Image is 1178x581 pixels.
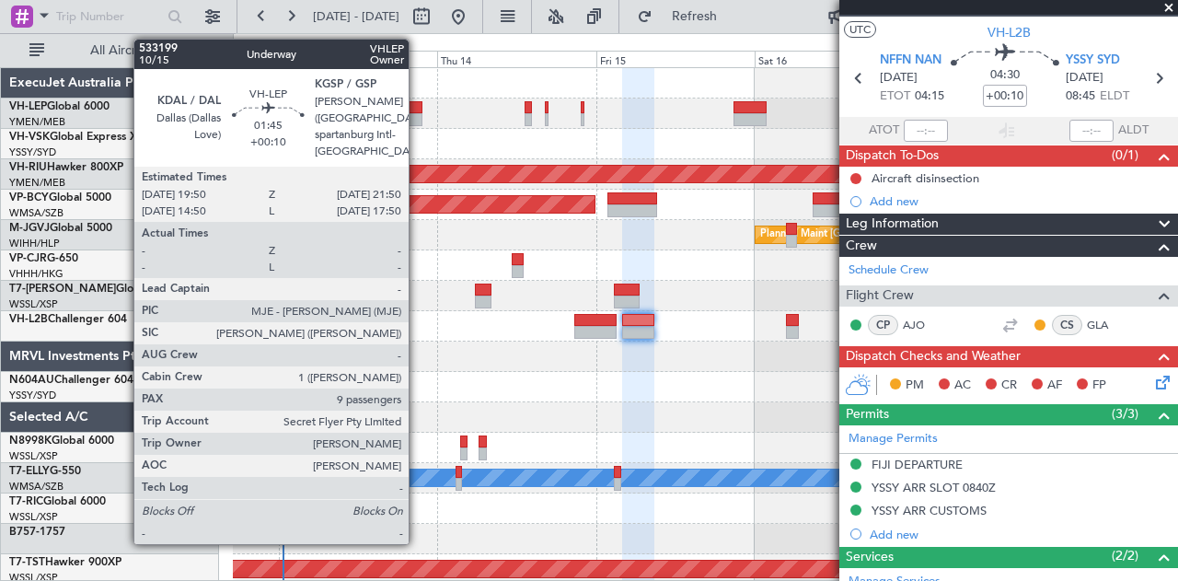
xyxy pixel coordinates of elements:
[9,132,50,143] span: VH-VSK
[760,221,976,249] div: Planned Maint [GEOGRAPHIC_DATA] (Seletar)
[9,176,65,190] a: YMEN/MEB
[9,223,112,234] a: M-JGVJGlobal 5000
[9,496,43,507] span: T7-RIC
[1066,87,1095,106] span: 08:45
[846,404,889,425] span: Permits
[313,8,399,25] span: [DATE] - [DATE]
[915,87,944,106] span: 04:15
[9,284,179,295] a: T7-[PERSON_NAME]Global 7500
[880,87,910,106] span: ETOT
[872,170,979,186] div: Aircraft disinsection
[990,66,1020,85] span: 04:30
[1087,317,1128,333] a: GLA
[296,464,738,492] div: Unplanned Maint [GEOGRAPHIC_DATA] (Sultan [PERSON_NAME] [PERSON_NAME] - Subang)
[9,389,56,402] a: YSSY/SYD
[846,214,939,235] span: Leg Information
[9,375,133,386] a: N604AUChallenger 604
[9,267,64,281] a: VHHH/HKG
[846,346,1021,367] span: Dispatch Checks and Weather
[1052,315,1082,335] div: CS
[9,145,56,159] a: YSSY/SYD
[868,315,898,335] div: CP
[904,120,948,142] input: --:--
[849,261,929,280] a: Schedule Crew
[9,192,111,203] a: VP-BCYGlobal 5000
[869,122,899,140] span: ATOT
[9,297,58,311] a: WSSL/XSP
[846,145,939,167] span: Dispatch To-Dos
[987,23,1031,42] span: VH-L2B
[9,314,48,325] span: VH-L2B
[1112,145,1138,165] span: (0/1)
[9,101,110,112] a: VH-LEPGlobal 6000
[1118,122,1149,140] span: ALDT
[903,317,944,333] a: AJO
[870,193,1169,209] div: Add new
[9,237,60,250] a: WIHH/HLP
[1066,52,1120,70] span: YSSY SYD
[9,466,50,477] span: T7-ELLY
[846,547,894,568] span: Services
[237,37,268,52] div: [DATE]
[629,2,739,31] button: Refresh
[9,253,47,264] span: VP-CJR
[9,557,45,568] span: T7-TST
[9,192,49,203] span: VP-BCY
[9,510,58,524] a: WSSL/XSP
[1001,377,1017,395] span: CR
[1047,377,1062,395] span: AF
[1092,377,1106,395] span: FP
[844,21,876,38] button: UTC
[9,253,78,264] a: VP-CJRG-650
[870,527,1169,542] div: Add new
[9,496,106,507] a: T7-RICGlobal 6000
[9,436,52,447] span: N8998K
[9,101,47,112] span: VH-LEP
[880,52,941,70] span: NFFN NAN
[20,36,200,65] button: All Aircraft
[9,115,65,129] a: YMEN/MEB
[880,69,918,87] span: [DATE]
[656,10,733,23] span: Refresh
[1112,546,1138,565] span: (2/2)
[1100,87,1129,106] span: ELDT
[9,223,50,234] span: M-JGVJ
[755,51,914,67] div: Sat 16
[9,466,81,477] a: T7-ELLYG-550
[9,436,114,447] a: N8998KGlobal 6000
[954,377,971,395] span: AC
[9,162,47,173] span: VH-RIU
[437,51,596,67] div: Thu 14
[279,51,438,67] div: Wed 13
[846,285,914,307] span: Flight Crew
[9,162,123,173] a: VH-RIUHawker 800XP
[872,457,963,472] div: FIJI DEPARTURE
[849,430,938,448] a: Manage Permits
[9,449,58,463] a: WSSL/XSP
[9,375,54,386] span: N604AU
[906,377,924,395] span: PM
[846,236,877,257] span: Crew
[596,51,756,67] div: Fri 15
[1112,404,1138,424] span: (3/3)
[872,480,996,495] div: YSSY ARR SLOT 0840Z
[872,503,987,518] div: YSSY ARR CUSTOMS
[9,284,116,295] span: T7-[PERSON_NAME]
[9,557,121,568] a: T7-TSTHawker 900XP
[9,314,127,325] a: VH-L2BChallenger 604
[48,44,194,57] span: All Aircraft
[9,206,64,220] a: WMSA/SZB
[9,480,64,494] a: WMSA/SZB
[9,132,151,143] a: VH-VSKGlobal Express XRS
[9,527,46,538] span: B757-1
[9,527,65,538] a: B757-1757
[56,3,162,30] input: Trip Number
[1066,69,1103,87] span: [DATE]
